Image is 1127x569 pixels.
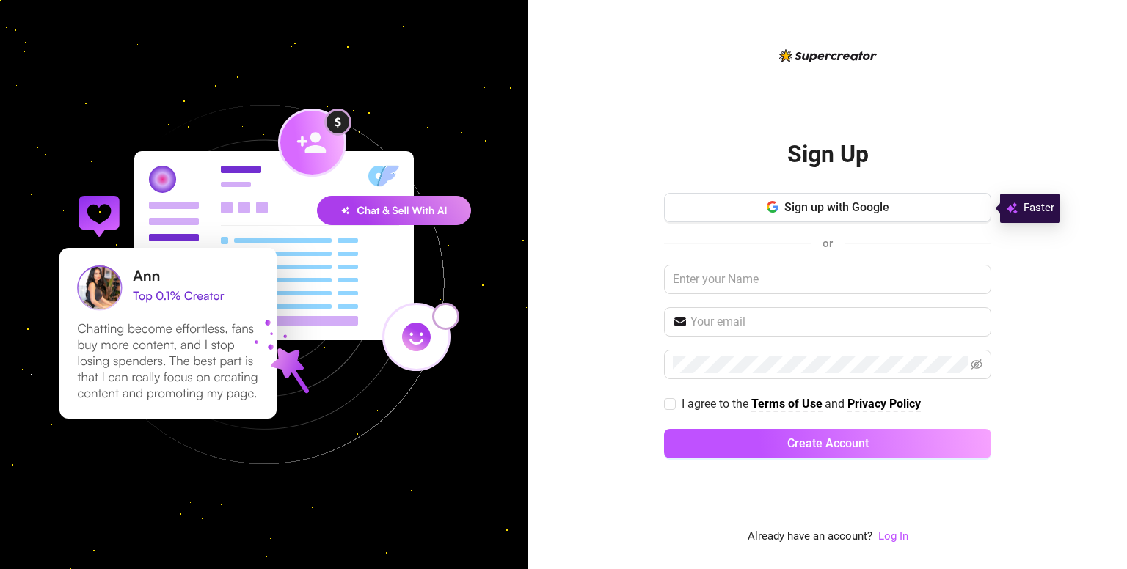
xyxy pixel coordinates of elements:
span: eye-invisible [971,359,982,370]
a: Terms of Use [751,397,823,412]
span: and [825,397,847,411]
img: logo-BBDzfeDw.svg [779,49,877,62]
span: Sign up with Google [784,200,889,214]
strong: Terms of Use [751,397,823,411]
img: svg%3e [1006,199,1018,217]
span: or [823,237,833,250]
h2: Sign Up [787,139,869,169]
img: signup-background-D0MIrEPF.svg [10,31,518,538]
a: Log In [878,529,908,543]
input: Enter your Name [664,265,991,294]
span: I agree to the [682,397,751,411]
a: Privacy Policy [847,397,921,412]
input: Your email [690,313,982,331]
button: Sign up with Google [664,193,991,222]
span: Faster [1024,199,1054,217]
span: Create Account [787,436,869,450]
a: Log In [878,528,908,546]
span: Already have an account? [748,528,872,546]
strong: Privacy Policy [847,397,921,411]
button: Create Account [664,429,991,458]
